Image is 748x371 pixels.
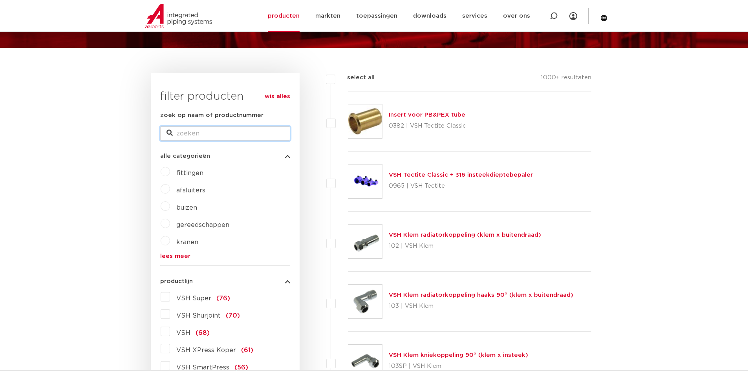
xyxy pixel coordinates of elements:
[176,170,203,176] a: fittingen
[389,232,541,238] a: VSH Klem radiatorkoppeling (klem x buitendraad)
[160,153,290,159] button: alle categorieën
[389,180,533,192] p: 0965 | VSH Tectite
[196,330,210,336] span: (68)
[348,164,382,198] img: Thumbnail for VSH Tectite Classic + 316 insteekdieptebepaler
[348,225,382,258] img: Thumbnail for VSH Klem radiatorkoppeling (klem x buitendraad)
[389,292,573,298] a: VSH Klem radiatorkoppeling haaks 90° (klem x buitendraad)
[160,278,193,284] span: productlijn
[160,111,263,120] label: zoek op naam of productnummer
[160,153,210,159] span: alle categorieën
[389,112,465,118] a: Insert voor PB&PEX tube
[265,92,290,101] a: wis alles
[234,364,248,371] span: (56)
[176,347,236,353] span: VSH XPress Koper
[176,330,190,336] span: VSH
[241,347,253,353] span: (61)
[389,172,533,178] a: VSH Tectite Classic + 316 insteekdieptebepaler
[216,295,230,302] span: (76)
[176,295,211,302] span: VSH Super
[389,300,573,313] p: 103 | VSH Klem
[176,222,229,228] a: gereedschappen
[348,104,382,138] img: Thumbnail for Insert voor PB&PEX tube
[160,126,290,141] input: zoeken
[348,285,382,318] img: Thumbnail for VSH Klem radiatorkoppeling haaks 90° (klem x buitendraad)
[389,240,541,252] p: 102 | VSH Klem
[176,187,205,194] a: afsluiters
[176,364,229,371] span: VSH SmartPress
[226,313,240,319] span: (70)
[389,352,528,358] a: VSH Klem kniekoppeling 90° (klem x insteek)
[335,73,375,82] label: select all
[160,253,290,259] a: lees meer
[389,120,466,132] p: 0382 | VSH Tectite Classic
[176,239,198,245] a: kranen
[160,89,290,104] h3: filter producten
[176,205,197,211] a: buizen
[176,313,221,319] span: VSH Shurjoint
[541,73,591,85] p: 1000+ resultaten
[160,278,290,284] button: productlijn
